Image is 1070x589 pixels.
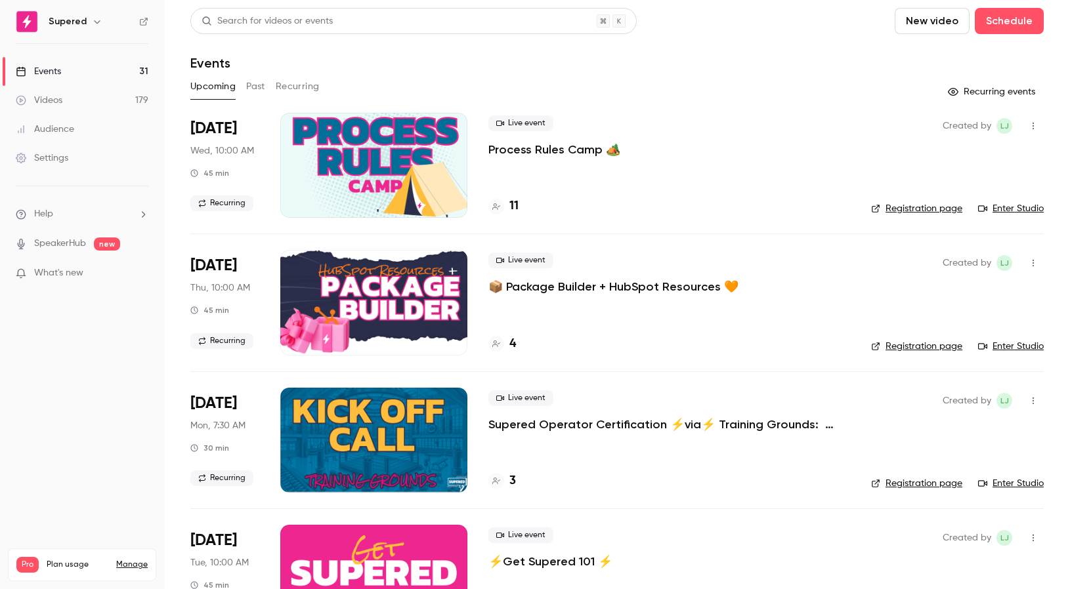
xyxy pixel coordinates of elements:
span: Live event [488,390,553,406]
div: Events [16,65,61,78]
span: Live event [488,115,553,131]
span: [DATE] [190,255,237,276]
span: LJ [1000,530,1009,546]
button: Past [246,76,265,97]
span: Pro [16,557,39,573]
button: Recurring [276,76,320,97]
span: Tue, 10:00 AM [190,556,249,569]
span: LJ [1000,393,1009,409]
span: new [94,237,120,251]
div: Search for videos or events [202,14,333,28]
button: New video [895,8,970,34]
span: [DATE] [190,530,237,551]
div: Sep 29 Mon, 9:30 AM (America/New York) [190,388,259,493]
h4: 11 [509,197,519,215]
div: 45 min [190,168,229,178]
a: Registration page [871,477,962,490]
h6: Supered [49,15,87,28]
span: Created by [943,530,991,546]
div: Sep 24 Wed, 12:00 PM (America/New York) [190,113,259,218]
span: Lindsay John [996,118,1012,134]
span: Lindsay John [996,255,1012,271]
span: Created by [943,255,991,271]
span: Live event [488,253,553,268]
div: 30 min [190,443,229,453]
span: What's new [34,266,83,280]
span: Recurring [190,470,253,486]
span: Lindsay John [996,393,1012,409]
button: Upcoming [190,76,236,97]
h4: 3 [509,472,516,490]
img: Supered [16,11,37,32]
a: Enter Studio [978,202,1044,215]
a: SpeakerHub [34,237,86,251]
a: Manage [116,559,148,570]
span: Created by [943,393,991,409]
a: Enter Studio [978,477,1044,490]
a: 11 [488,197,519,215]
span: [DATE] [190,393,237,414]
div: Settings [16,152,68,165]
a: Supered Operator Certification ⚡️via⚡️ Training Grounds: Kickoff Call [488,416,850,432]
span: Plan usage [47,559,108,570]
span: Mon, 7:30 AM [190,419,246,432]
a: 📦 Package Builder + HubSpot Resources 🧡 [488,279,738,294]
div: Audience [16,123,74,136]
span: Recurring [190,195,253,211]
button: Schedule [975,8,1044,34]
span: Live event [488,527,553,543]
span: Thu, 10:00 AM [190,281,250,294]
h1: Events [190,55,230,71]
li: help-dropdown-opener [16,207,148,221]
span: Created by [943,118,991,134]
button: Recurring events [942,81,1044,102]
span: [DATE] [190,118,237,139]
span: Help [34,207,53,221]
iframe: Noticeable Trigger [133,268,148,279]
div: 45 min [190,305,229,315]
a: 4 [488,335,516,353]
div: Videos [16,94,62,107]
h4: 4 [509,335,516,353]
a: Registration page [871,202,962,215]
span: LJ [1000,255,1009,271]
div: Sep 25 Thu, 12:00 PM (America/New York) [190,250,259,355]
span: Lindsay John [996,530,1012,546]
a: Process Rules Camp 🏕️ [488,142,620,157]
a: Registration page [871,340,962,353]
span: Wed, 10:00 AM [190,144,254,157]
span: Recurring [190,333,253,349]
span: LJ [1000,118,1009,134]
a: ⚡️Get Supered 101 ⚡️ [488,554,612,569]
a: 3 [488,472,516,490]
a: Enter Studio [978,340,1044,353]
